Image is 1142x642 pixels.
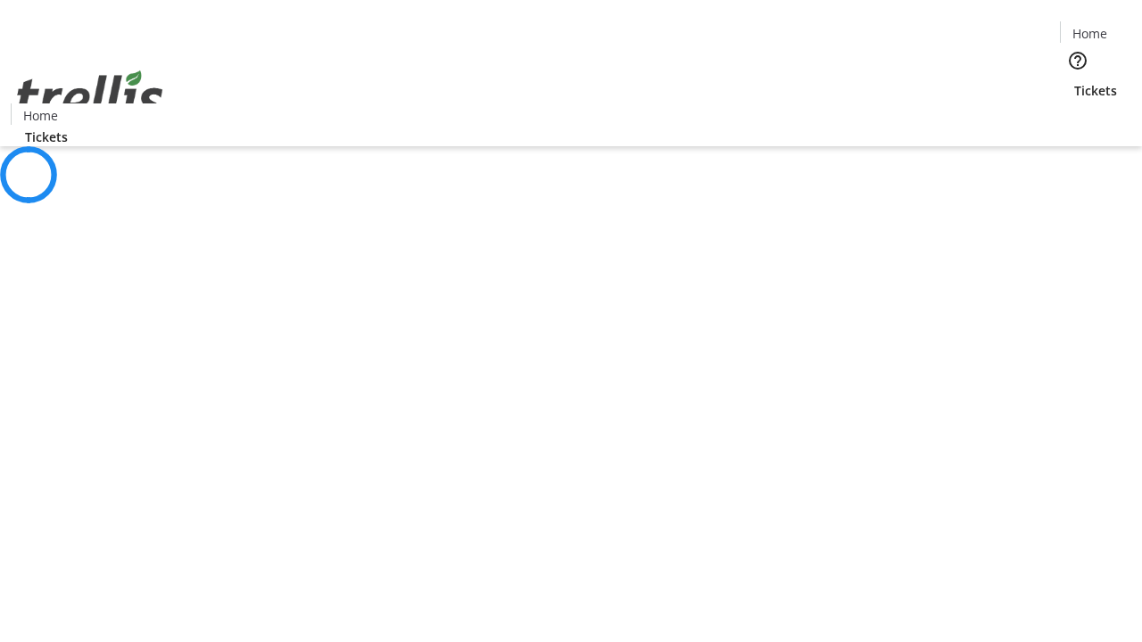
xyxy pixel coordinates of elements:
button: Cart [1060,100,1096,136]
button: Help [1060,43,1096,78]
span: Tickets [1074,81,1117,100]
a: Home [12,106,69,125]
a: Tickets [1060,81,1131,100]
span: Home [23,106,58,125]
span: Tickets [25,128,68,146]
img: Orient E2E Organization qGbegImJ8M's Logo [11,51,170,140]
a: Tickets [11,128,82,146]
a: Home [1061,24,1118,43]
span: Home [1072,24,1107,43]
